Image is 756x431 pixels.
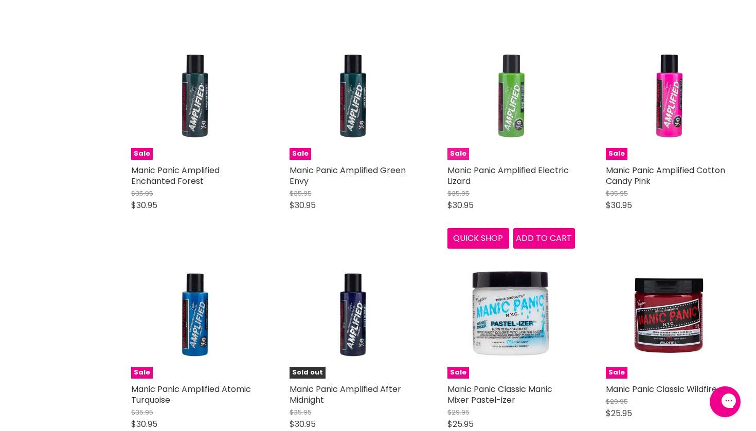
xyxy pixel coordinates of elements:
button: Quick shop [447,228,509,249]
span: $25.95 [447,418,474,430]
span: Sold out [290,367,326,379]
span: $25.95 [606,407,632,419]
img: Manic Panic Amplified Cotton Candy Pink [627,33,712,160]
a: Manic Panic Amplified Cotton Candy Pink [606,164,725,187]
span: $35.95 [606,189,628,198]
button: Add to cart [513,228,575,249]
a: Manic Panic Amplified Atomic Turquoise [131,383,251,406]
iframe: Gorgias live chat messenger [705,383,746,421]
span: Sale [131,367,153,379]
span: $30.95 [131,418,157,430]
a: Manic Panic Classic Manic Mixer Pastel-izerSale [447,251,575,379]
img: Manic Panic Amplified After Midnight [311,251,395,379]
span: $35.95 [131,189,153,198]
span: $30.95 [290,418,316,430]
span: Sale [606,367,627,379]
img: Manic Panic Amplified Enchanted Forest [152,33,237,160]
a: Manic Panic Amplified Electric LizardSale [447,33,575,160]
span: $35.95 [290,407,312,417]
span: $30.95 [447,199,474,211]
a: Manic Panic Classic Wildfire [606,383,717,395]
span: Sale [447,148,469,160]
span: Sale [290,148,311,160]
img: Manic Panic Classic Manic Mixer Pastel-izer [469,251,553,379]
a: Manic Panic Amplified Green Envy [290,164,406,187]
span: $30.95 [131,199,157,211]
a: Manic Panic Classic Manic Mixer Pastel-izer [447,383,552,406]
a: Manic Panic Amplified Enchanted ForestSale [131,33,259,160]
span: Sale [606,148,627,160]
span: $29.95 [606,397,628,406]
a: Manic Panic Amplified Cotton Candy PinkSale [606,33,733,160]
a: Manic Panic Amplified After MidnightSold out [290,251,417,379]
span: Sale [447,367,469,379]
img: Manic Panic Amplified Electric Lizard [469,33,553,160]
img: Manic Panic Amplified Green Envy [311,33,395,160]
a: Manic Panic Amplified Green EnvySale [290,33,417,160]
span: Sale [131,148,153,160]
a: Manic Panic Classic WildfireSale [606,251,733,379]
span: $29.95 [447,407,470,417]
span: $30.95 [290,199,316,211]
img: Manic Panic Amplified Atomic Turquoise [152,251,237,379]
img: Manic Panic Classic Wildfire [627,251,712,379]
span: $35.95 [447,189,470,198]
a: Manic Panic Amplified Atomic TurquoiseSale [131,251,259,379]
a: Manic Panic Amplified After Midnight [290,383,401,406]
span: $35.95 [131,407,153,417]
span: Add to cart [516,232,572,244]
span: $35.95 [290,189,312,198]
span: $30.95 [606,199,632,211]
a: Manic Panic Amplified Electric Lizard [447,164,569,187]
a: Manic Panic Amplified Enchanted Forest [131,164,220,187]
